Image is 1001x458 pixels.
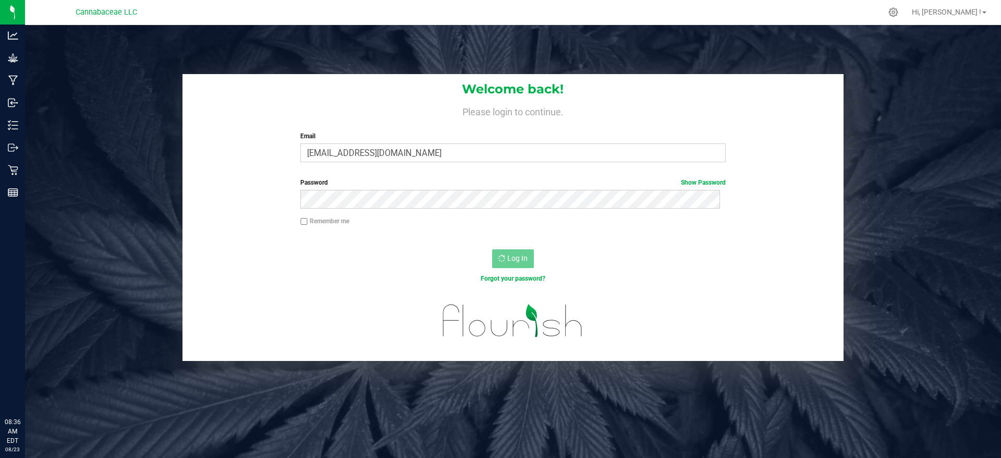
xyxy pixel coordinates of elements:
[8,165,18,175] inline-svg: Retail
[507,254,528,262] span: Log In
[492,249,534,268] button: Log In
[300,216,349,226] label: Remember me
[8,120,18,130] inline-svg: Inventory
[8,187,18,198] inline-svg: Reports
[5,445,20,453] p: 08/23
[8,75,18,86] inline-svg: Manufacturing
[182,104,844,117] h4: Please login to continue.
[76,8,137,17] span: Cannabaceae LLC
[5,417,20,445] p: 08:36 AM EDT
[8,53,18,63] inline-svg: Grow
[681,179,726,186] a: Show Password
[300,218,308,225] input: Remember me
[8,98,18,108] inline-svg: Inbound
[8,30,18,41] inline-svg: Analytics
[300,131,725,141] label: Email
[300,179,328,186] span: Password
[430,294,595,347] img: flourish_logo.svg
[8,142,18,153] inline-svg: Outbound
[912,8,981,16] span: Hi, [PERSON_NAME] !
[481,275,545,282] a: Forgot your password?
[887,7,900,17] div: Manage settings
[182,82,844,96] h1: Welcome back!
